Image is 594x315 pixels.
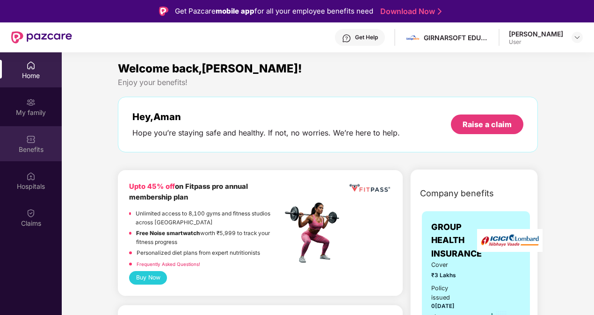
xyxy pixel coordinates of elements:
[420,187,494,200] span: Company benefits
[463,119,512,129] div: Raise a claim
[11,31,72,43] img: New Pazcare Logo
[136,209,282,227] p: Unlimited access to 8,100 gyms and fitness studios across [GEOGRAPHIC_DATA]
[132,128,400,138] div: Hope you’re staying safe and healthy. If not, no worries. We’re here to help.
[137,261,200,267] a: Frequently Asked Questions!
[431,260,464,270] span: Cover
[26,208,36,218] img: svg+xml;base64,PHN2ZyBpZD0iQ2xhaW0iIHhtbG5zPSJodHRwOi8vd3d3LnczLm9yZy8yMDAwL3N2ZyIgd2lkdGg9IjIwIi...
[509,29,563,38] div: [PERSON_NAME]
[573,34,581,41] img: svg+xml;base64,PHN2ZyBpZD0iRHJvcGRvd24tMzJ4MzIiIHhtbG5zPSJodHRwOi8vd3d3LnczLm9yZy8yMDAwL3N2ZyIgd2...
[159,7,168,16] img: Logo
[118,78,538,87] div: Enjoy your benefits!
[129,271,167,285] button: Buy Now
[424,33,489,42] div: GIRNARSOFT EDUCATION SERVICES PRIVATE LIMITED
[26,135,36,144] img: svg+xml;base64,PHN2ZyBpZD0iQmVuZWZpdHMiIHhtbG5zPSJodHRwOi8vd3d3LnczLm9yZy8yMDAwL3N2ZyIgd2lkdGg9Ij...
[431,271,464,280] span: ₹3 Lakhs
[438,7,442,16] img: Stroke
[355,34,378,41] div: Get Help
[175,6,373,17] div: Get Pazcare for all your employee benefits need
[380,7,439,16] a: Download Now
[132,111,400,122] div: Hey, Aman
[136,230,200,236] strong: Free Noise smartwatch
[129,182,248,201] b: on Fitpass pro annual membership plan
[282,200,348,265] img: fpp.png
[342,34,351,43] img: svg+xml;base64,PHN2ZyBpZD0iSGVscC0zMngzMiIgeG1sbnM9Imh0dHA6Ly93d3cudzMub3JnLzIwMDAvc3ZnIiB3aWR0aD...
[477,229,543,252] img: insurerLogo
[26,98,36,107] img: svg+xml;base64,PHN2ZyB3aWR0aD0iMjAiIGhlaWdodD0iMjAiIHZpZXdCb3g9IjAgMCAyMCAyMCIgZmlsbD0ibm9uZSIgeG...
[216,7,254,15] strong: mobile app
[136,229,282,246] p: worth ₹5,999 to track your fitness progress
[509,38,563,46] div: User
[431,221,482,260] span: GROUP HEALTH INSURANCE
[26,61,36,70] img: svg+xml;base64,PHN2ZyBpZD0iSG9tZSIgeG1sbnM9Imh0dHA6Ly93d3cudzMub3JnLzIwMDAvc3ZnIiB3aWR0aD0iMjAiIG...
[431,284,464,302] div: Policy issued
[26,172,36,181] img: svg+xml;base64,PHN2ZyBpZD0iSG9zcGl0YWxzIiB4bWxucz0iaHR0cDovL3d3dy53My5vcmcvMjAwMC9zdmciIHdpZHRoPS...
[348,181,392,195] img: fppp.png
[406,31,420,44] img: cd%20colored%20full%20logo%20(1).png
[431,303,455,309] span: 0[DATE]
[129,182,175,191] b: Upto 45% off
[137,249,260,258] p: Personalized diet plans from expert nutritionists
[118,62,302,75] span: Welcome back,[PERSON_NAME]!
